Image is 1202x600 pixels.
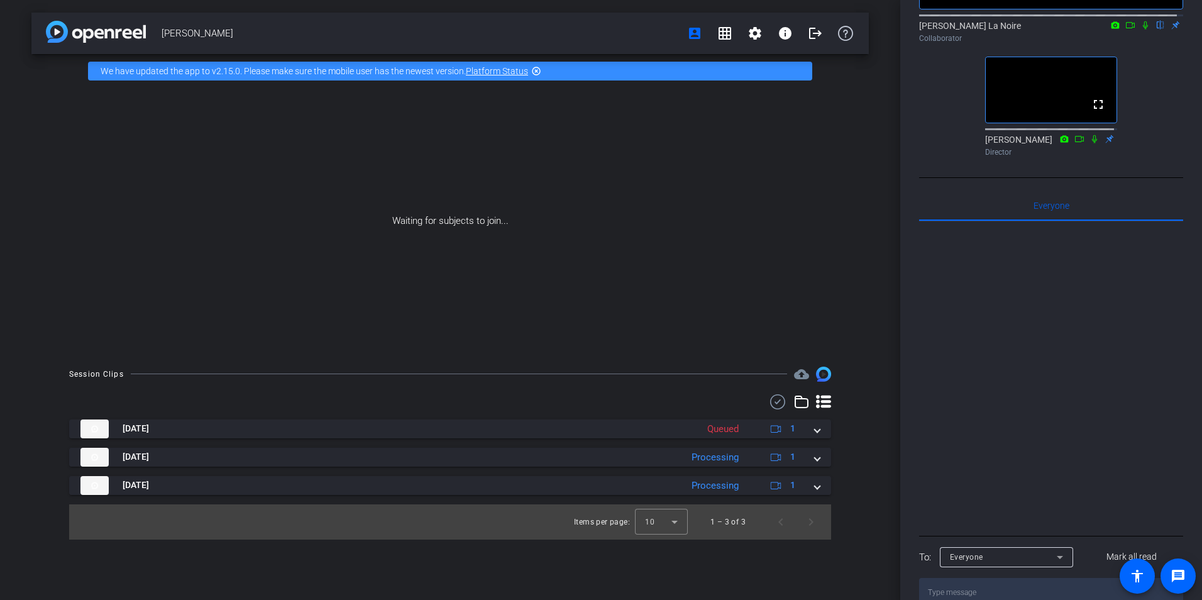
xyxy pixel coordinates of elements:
[790,450,795,464] span: 1
[778,26,793,41] mat-icon: info
[1130,569,1145,584] mat-icon: accessibility
[531,66,541,76] mat-icon: highlight_off
[717,26,732,41] mat-icon: grid_on
[985,133,1117,158] div: [PERSON_NAME]
[685,479,745,493] div: Processing
[69,476,831,495] mat-expansion-panel-header: thumb-nail[DATE]Processing1
[1153,19,1168,30] mat-icon: flip
[80,419,109,438] img: thumb-nail
[162,21,680,46] span: [PERSON_NAME]
[919,19,1183,44] div: [PERSON_NAME] La Noire
[123,479,149,492] span: [DATE]
[794,367,809,382] mat-icon: cloud_upload
[69,448,831,467] mat-expansion-panel-header: thumb-nail[DATE]Processing1
[80,448,109,467] img: thumb-nail
[574,516,630,528] div: Items per page:
[69,419,831,438] mat-expansion-panel-header: thumb-nail[DATE]Queued1
[685,450,745,465] div: Processing
[1081,546,1184,569] button: Mark all read
[796,507,826,537] button: Next page
[808,26,823,41] mat-icon: logout
[80,476,109,495] img: thumb-nail
[1106,550,1157,564] span: Mark all read
[701,422,745,436] div: Queued
[31,88,869,354] div: Waiting for subjects to join...
[123,422,149,435] span: [DATE]
[816,367,831,382] img: Session clips
[985,147,1117,158] div: Director
[46,21,146,43] img: app-logo
[710,516,746,528] div: 1 – 3 of 3
[790,479,795,492] span: 1
[747,26,763,41] mat-icon: settings
[123,450,149,464] span: [DATE]
[88,62,812,81] div: We have updated the app to v2.15.0. Please make sure the mobile user has the newest version.
[766,507,796,537] button: Previous page
[69,368,124,381] div: Session Clips
[919,550,931,565] div: To:
[1034,201,1069,210] span: Everyone
[1091,97,1106,112] mat-icon: fullscreen
[1171,569,1186,584] mat-icon: message
[466,66,528,76] a: Platform Status
[950,553,983,562] span: Everyone
[794,367,809,382] span: Destinations for your clips
[687,26,702,41] mat-icon: account_box
[790,422,795,435] span: 1
[919,33,1183,44] div: Collaborator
